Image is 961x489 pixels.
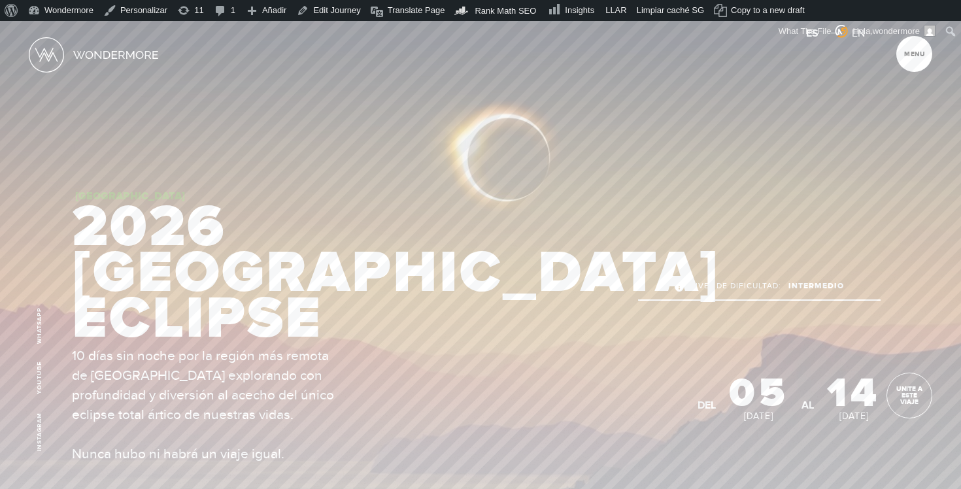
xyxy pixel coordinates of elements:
[36,362,43,395] a: Youtube
[744,411,773,422] span: [DATE]
[72,191,477,346] h2: 2026 [GEOGRAPHIC_DATA] ECLIPSE
[698,396,716,415] p: Del
[887,386,932,405] span: Unite a este viaje
[801,396,814,415] p: Al
[475,6,536,16] span: Rank Math SEO
[36,413,43,451] a: Instagram
[729,388,788,423] h3: 05
[839,411,869,422] span: [DATE]
[873,26,920,36] span: wondermore
[772,21,849,42] div: What The File
[75,191,477,201] p: [GEOGRAPHIC_DATA]
[904,51,925,58] span: Menu
[29,37,64,73] img: Logo
[36,307,43,344] a: WhatsApp
[788,280,844,294] span: Intermedio
[848,21,941,42] a: Hola,
[690,280,781,294] span: Nivel de dificultad:
[72,346,347,464] p: 10 días sin noche por la región más remota de [GEOGRAPHIC_DATA] explorando con profundidad y dive...
[73,50,158,59] img: Nombre Logo
[827,388,881,423] h3: 14
[565,5,594,15] span: Insights
[886,373,932,418] a: Unite a este viaje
